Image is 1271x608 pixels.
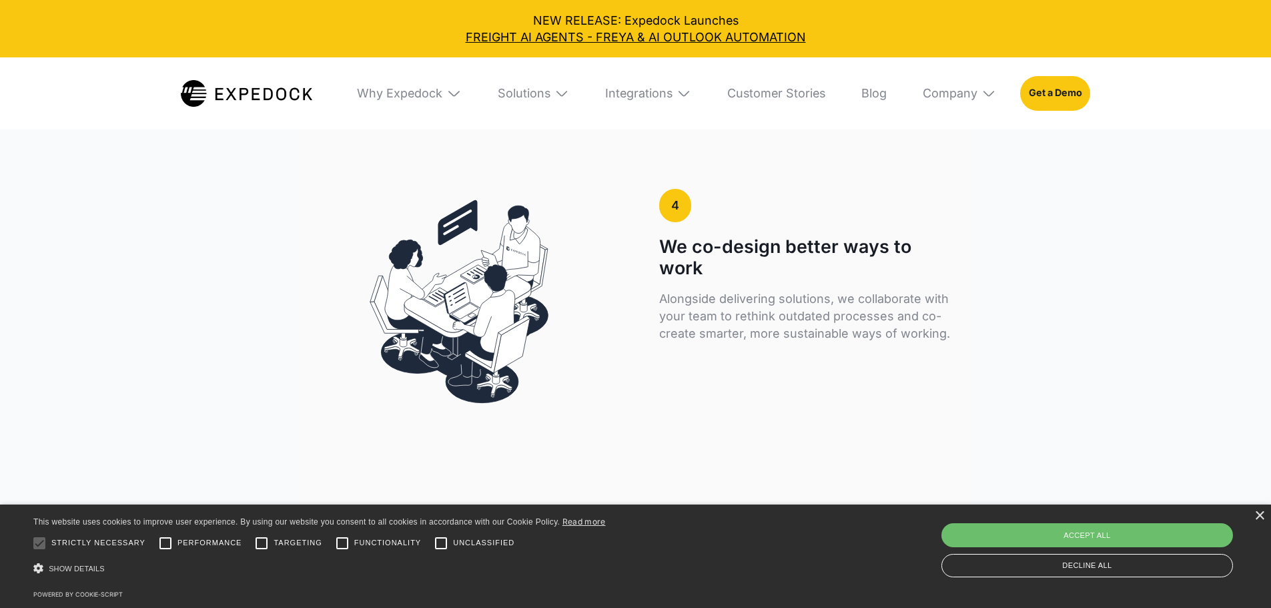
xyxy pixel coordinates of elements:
h1: We co-design better ways to work [659,236,954,279]
p: Alongside delivering solutions, we collaborate with your team to rethink outdated processes and c... [659,290,954,342]
div: Solutions [498,86,550,101]
div: Decline all [941,554,1233,577]
a: FREIGHT AI AGENTS - FREYA & AI OUTLOOK AUTOMATION [12,29,1259,45]
a: 4 [659,189,691,222]
span: Functionality [354,537,421,549]
span: Performance [177,537,242,549]
div: NEW RELEASE: Expedock Launches [12,12,1259,45]
div: Solutions [486,57,581,129]
span: Targeting [274,537,322,549]
span: Strictly necessary [51,537,145,549]
a: Blog [849,57,899,129]
span: Show details [49,565,105,573]
div: Accept all [941,523,1233,547]
span: This website uses cookies to improve user experience. By using our website you consent to all coo... [33,517,560,527]
iframe: Chat Widget [1049,464,1271,608]
a: Customer Stories [715,57,837,129]
div: Company [911,57,1008,129]
div: Show details [33,559,606,579]
div: Why Expedock [345,57,473,129]
div: Company [923,86,977,101]
div: Integrations [605,86,673,101]
a: Read more [562,517,606,527]
a: Get a Demo [1020,76,1090,111]
a: Powered by cookie-script [33,591,123,598]
span: Unclassified [453,537,514,549]
div: Why Expedock [357,86,442,101]
div: Integrations [593,57,703,129]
